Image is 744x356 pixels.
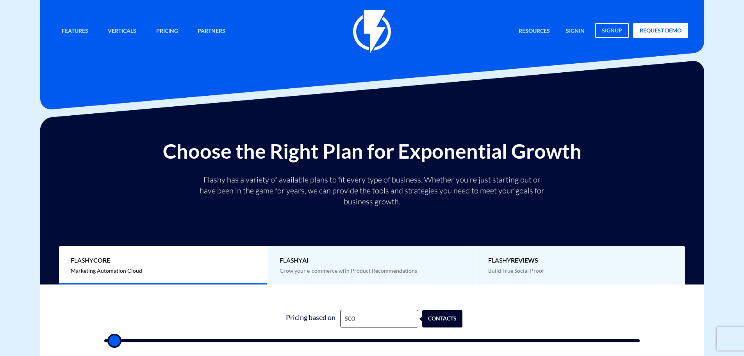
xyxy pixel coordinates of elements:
p: Flashy has a variety of available plans to fit every type of business. Whether you’re just starti... [196,174,548,207]
a: Verticals [102,23,142,40]
div: contacts [430,310,470,327]
a: Features [56,23,94,40]
a: Partners [192,23,231,40]
a: Resources [513,23,556,40]
div: Pricing based on [282,310,340,327]
span: Flashy [488,256,673,265]
span: Flashy [71,256,255,265]
b: Core [93,256,110,264]
h2: Choose the Right Plan for Exponential Growth [46,140,698,162]
b: AI [302,256,309,264]
span: Marketing Automation Cloud [71,267,142,274]
span: Flashy [280,256,464,265]
a: Pricing [150,23,184,40]
span: Grow your e-commerce with Product Recommendations [280,267,417,274]
a: request demo [633,23,688,38]
b: REVIEWS [511,256,538,264]
a: signin [560,23,591,40]
span: Build True Social Proof [488,267,544,274]
a: signup [595,23,629,38]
